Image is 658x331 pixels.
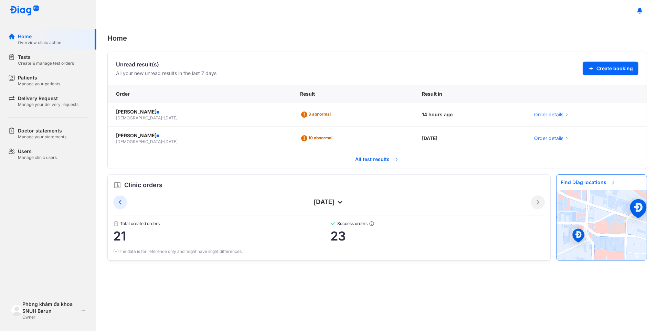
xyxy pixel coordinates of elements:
[369,221,374,226] img: info.7e716105.svg
[116,70,216,77] div: All your new unread results in the last 7 days
[108,85,292,103] div: Order
[116,60,216,68] div: Unread result(s)
[292,85,414,103] div: Result
[18,148,57,155] div: Users
[534,111,563,118] span: Order details
[330,221,545,226] span: Success orders
[18,61,74,66] div: Create & manage test orders
[116,108,284,115] div: [PERSON_NAME]
[124,180,162,190] span: Clinic orders
[351,152,403,167] span: All test results
[18,134,66,140] div: Manage your statements
[18,102,78,107] div: Manage your delivery requests
[162,139,164,144] span: -
[10,6,39,16] img: logo
[164,115,178,120] span: [DATE]
[116,139,162,144] span: [DEMOGRAPHIC_DATA]
[113,221,330,226] span: Total created orders
[18,155,57,160] div: Manage clinic users
[534,135,563,142] span: Order details
[330,221,336,226] img: checked-green.01cc79e0.svg
[596,65,633,72] span: Create booking
[18,40,61,45] div: Overview clinic action
[113,248,545,255] div: (*)The data is for reference only and might have slight differences.
[22,314,78,320] div: Owner
[18,54,74,61] div: Tests
[107,33,647,43] div: Home
[116,115,162,120] span: [DEMOGRAPHIC_DATA]
[556,175,620,190] span: Find Diag locations
[116,132,284,139] div: [PERSON_NAME]
[18,74,60,81] div: Patients
[300,133,335,144] div: 10 abnormal
[11,305,22,316] img: logo
[300,109,333,120] div: 3 abnormal
[18,81,60,87] div: Manage your patients
[113,229,330,243] span: 21
[22,301,78,314] div: Phòng khám đa khoa SNUH Barun
[127,198,531,206] div: [DATE]
[414,103,526,127] div: 14 hours ago
[164,139,178,144] span: [DATE]
[583,62,638,75] button: Create booking
[18,95,78,102] div: Delivery Request
[162,115,164,120] span: -
[414,85,526,103] div: Result in
[18,127,66,134] div: Doctor statements
[330,229,545,243] span: 23
[18,33,61,40] div: Home
[113,181,121,189] img: order.5a6da16c.svg
[113,221,119,226] img: document.50c4cfd0.svg
[414,127,526,150] div: [DATE]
